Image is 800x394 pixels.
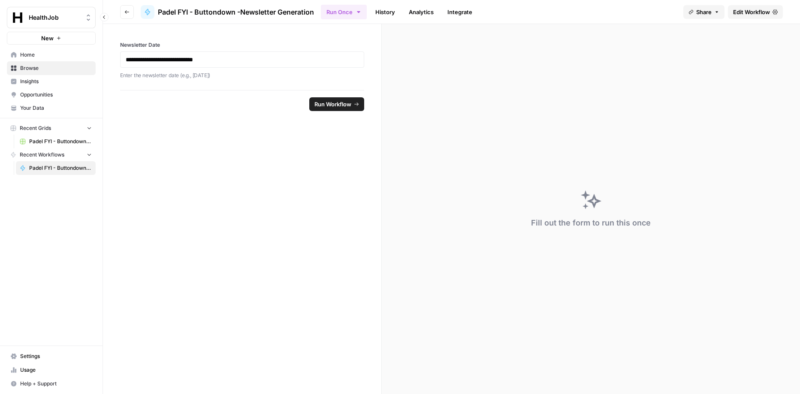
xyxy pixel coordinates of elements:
[404,5,439,19] a: Analytics
[7,48,96,62] a: Home
[20,124,51,132] span: Recent Grids
[7,148,96,161] button: Recent Workflows
[20,352,92,360] span: Settings
[10,10,25,25] img: HealthJob Logo
[7,32,96,45] button: New
[141,5,314,19] a: Padel FYI - Buttondown -Newsletter Generation
[314,100,351,108] span: Run Workflow
[29,13,81,22] span: HealthJob
[7,88,96,102] a: Opportunities
[20,104,92,112] span: Your Data
[696,8,712,16] span: Share
[20,366,92,374] span: Usage
[370,5,400,19] a: History
[120,41,364,49] label: Newsletter Date
[7,349,96,363] a: Settings
[7,363,96,377] a: Usage
[321,5,367,19] button: Run Once
[7,101,96,115] a: Your Data
[41,34,54,42] span: New
[683,5,725,19] button: Share
[16,161,96,175] a: Padel FYI - Buttondown -Newsletter Generation
[20,51,92,59] span: Home
[309,97,364,111] button: Run Workflow
[158,7,314,17] span: Padel FYI - Buttondown -Newsletter Generation
[20,64,92,72] span: Browse
[20,151,64,159] span: Recent Workflows
[20,380,92,388] span: Help + Support
[7,122,96,135] button: Recent Grids
[29,164,92,172] span: Padel FYI - Buttondown -Newsletter Generation
[7,75,96,88] a: Insights
[531,217,651,229] div: Fill out the form to run this once
[120,71,364,80] p: Enter the newsletter date (e.g., [DATE])
[29,138,92,145] span: Padel FYI - Buttondown -Newsletter Generation Grid
[16,135,96,148] a: Padel FYI - Buttondown -Newsletter Generation Grid
[7,61,96,75] a: Browse
[7,377,96,391] button: Help + Support
[728,5,783,19] a: Edit Workflow
[7,7,96,28] button: Workspace: HealthJob
[20,91,92,99] span: Opportunities
[20,78,92,85] span: Insights
[442,5,477,19] a: Integrate
[733,8,770,16] span: Edit Workflow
